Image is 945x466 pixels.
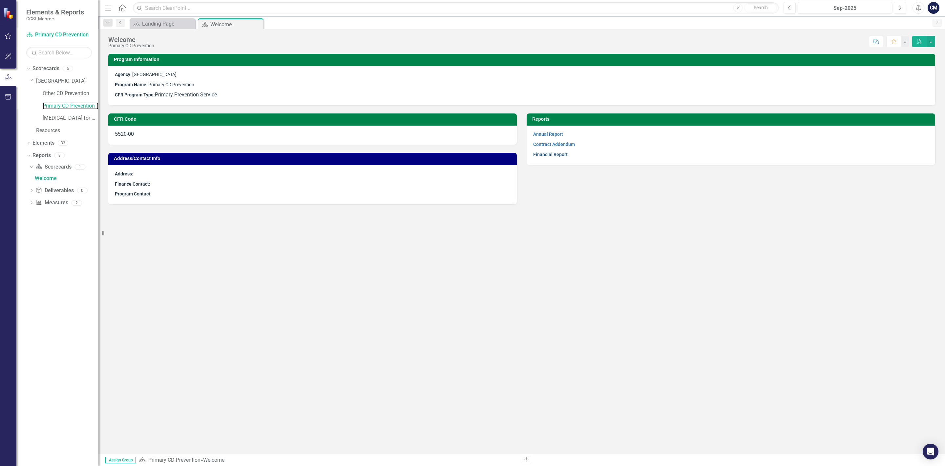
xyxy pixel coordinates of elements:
[54,153,65,158] div: 3
[72,200,82,206] div: 2
[533,132,563,137] a: Annual Report
[26,16,84,21] small: CCSI: Monroe
[77,188,88,193] div: 0
[36,127,98,134] a: Resources
[533,152,568,157] a: Financial Report
[115,131,134,137] span: 5520-00
[43,102,98,110] a: Primary CD Prevention
[35,187,73,194] a: Deliverables
[115,181,150,187] strong: Finance Contact:
[36,77,98,85] a: [GEOGRAPHIC_DATA]
[744,3,777,12] button: Search
[115,191,152,196] strong: Program Contact:
[115,72,130,77] strong: Agency
[139,456,517,464] div: »
[35,199,68,207] a: Measures
[800,4,890,12] div: Sep-2025
[115,92,155,97] strong: CFR Program Type:
[32,65,59,72] a: Scorecards
[75,164,85,170] div: 1
[3,8,15,19] img: ClearPoint Strategy
[43,114,98,122] a: [MEDICAL_DATA] for Older Adults
[142,20,194,28] div: Landing Page
[26,8,84,16] span: Elements & Reports
[148,457,200,463] a: Primary CD Prevention
[923,444,938,459] div: Open Intercom Messenger
[532,117,932,122] h3: Reports
[114,117,514,122] h3: CFR Code
[43,90,98,97] a: Other CD Prevention
[754,5,768,10] span: Search
[203,457,224,463] div: Welcome
[115,82,146,87] strong: Program Name
[58,140,68,146] div: 33
[105,457,136,463] span: Assign Group
[32,152,51,159] a: Reports
[131,20,194,28] a: Landing Page
[35,163,71,171] a: Scorecards
[115,171,133,176] strong: Address:
[35,175,98,181] div: Welcome
[533,142,575,147] a: Contract Addendum
[798,2,892,14] button: Sep-2025
[63,66,73,71] div: 5
[108,43,154,48] div: Primary CD Prevention
[115,82,194,87] span: : Primary CD Prevention
[210,20,262,29] div: Welcome
[928,2,939,14] button: CM
[26,31,92,39] a: Primary CD Prevention
[115,90,929,99] p: Primary Prevention Service
[114,156,514,161] h3: Address/Contact Info
[32,139,54,147] a: Elements
[115,72,177,77] span: : [GEOGRAPHIC_DATA]
[108,36,154,43] div: Welcome
[114,57,932,62] h3: Program Information
[26,47,92,58] input: Search Below...
[133,2,779,14] input: Search ClearPoint...
[33,173,98,184] a: Welcome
